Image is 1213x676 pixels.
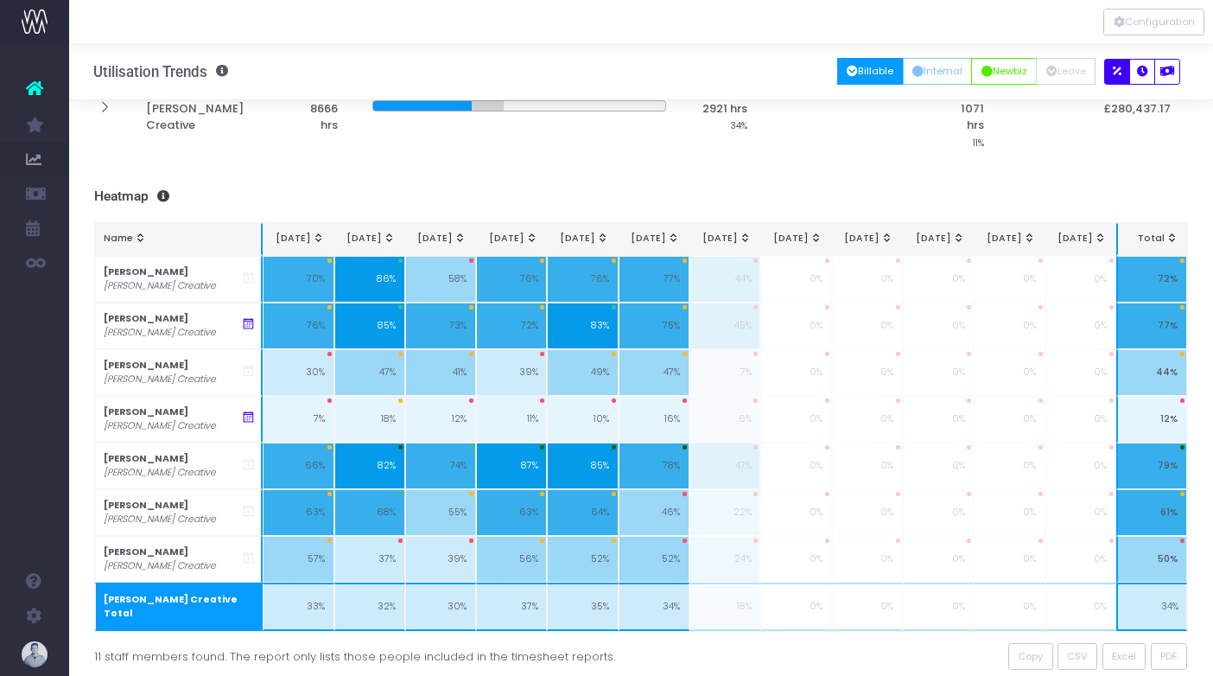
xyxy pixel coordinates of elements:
[547,349,618,396] td: 49%
[405,489,476,536] td: 55%
[1116,349,1187,396] td: 44%
[973,134,984,150] small: 11%
[263,443,333,489] td: 66%
[476,583,547,631] td: 37%
[104,545,188,558] strong: [PERSON_NAME]
[415,232,467,246] div: [DATE]
[1054,232,1107,246] div: [DATE]
[1045,583,1116,631] td: 0%
[974,256,1045,303] td: 0%
[760,349,831,396] td: 0%
[702,100,747,118] span: 2921 hrs
[334,536,405,583] td: 37%
[1116,256,1187,303] td: 72%
[619,396,689,443] td: 16%
[1045,396,1116,443] td: 0%
[1084,96,1188,154] th: £280,437.17
[1045,443,1116,489] td: 0%
[903,303,974,349] td: 0%
[547,396,618,443] td: 10%
[689,223,760,257] th: Sep 25: activate to sort column ascending
[760,396,831,443] td: 0%
[1102,643,1146,670] button: Excel
[628,232,681,246] div: [DATE]
[547,536,618,583] td: 52%
[263,256,333,303] td: 70%
[832,256,903,303] td: 0%
[263,536,333,583] td: 57%
[476,489,547,536] td: 63%
[1103,9,1204,35] button: Configuration
[1045,223,1116,257] th: Feb 26: activate to sort column ascending
[903,536,974,583] td: 0%
[104,312,188,325] strong: [PERSON_NAME]
[619,303,689,349] td: 75%
[547,303,618,349] td: 83%
[832,583,903,631] td: 0%
[405,303,476,349] td: 73%
[547,583,618,631] td: 35%
[689,303,760,349] td: 45%
[263,489,333,536] td: 63%
[1116,223,1187,257] th: Total: activate to sort column ascending
[343,232,396,246] div: [DATE]
[974,536,1045,583] td: 0%
[94,188,1189,205] h3: Heatmap
[974,303,1045,349] td: 0%
[974,223,1045,257] th: Jan 26: activate to sort column ascending
[619,489,689,536] td: 46%
[1116,489,1187,536] td: 61%
[912,232,965,246] div: [DATE]
[832,223,903,257] th: Nov 25: activate to sort column ascending
[334,349,405,396] td: 47%
[974,583,1045,631] td: 0%
[1112,649,1136,664] span: Excel
[837,58,904,85] button: Billable
[903,58,973,85] button: Internal
[1067,649,1088,664] span: CSV
[841,232,893,246] div: [DATE]
[263,303,333,349] td: 76%
[476,443,547,489] td: 87%
[1116,443,1187,489] td: 79%
[334,223,405,257] th: Apr 25: activate to sort column ascending
[699,232,752,246] div: [DATE]
[405,223,476,257] th: May 25: activate to sort column ascending
[1116,536,1187,583] td: 50%
[476,536,547,583] td: 56%
[486,232,538,246] div: [DATE]
[760,583,831,631] td: 0%
[334,396,405,443] td: 18%
[903,349,974,396] td: 0%
[334,489,405,536] td: 68%
[405,536,476,583] td: 39%
[760,223,831,257] th: Oct 25: activate to sort column ascending
[946,100,985,134] span: 1071 hrs
[689,489,760,536] td: 22%
[619,443,689,489] td: 78%
[263,223,333,257] th: Mar 25: activate to sort column ascending
[547,223,618,257] th: Jul 25: activate to sort column ascending
[334,443,405,489] td: 82%
[689,443,760,489] td: 47%
[760,489,831,536] td: 0%
[903,443,974,489] td: 0%
[1018,649,1043,664] span: Copy
[104,359,188,372] strong: [PERSON_NAME]
[1103,9,1204,35] div: Vertical button group
[832,303,903,349] td: 0%
[284,96,355,154] th: 8666 hrs
[104,499,188,512] strong: [PERSON_NAME]
[104,513,216,526] i: [PERSON_NAME] Creative
[903,489,974,536] td: 0%
[547,443,618,489] td: 85%
[619,223,689,257] th: Aug 25: activate to sort column ascending
[95,223,264,257] th: Name: activate to sort column ascending
[334,256,405,303] td: 86%
[334,303,405,349] td: 85%
[104,419,216,433] i: [PERSON_NAME] Creative
[974,349,1045,396] td: 0%
[405,396,476,443] td: 12%
[405,256,476,303] td: 58%
[476,303,547,349] td: 72%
